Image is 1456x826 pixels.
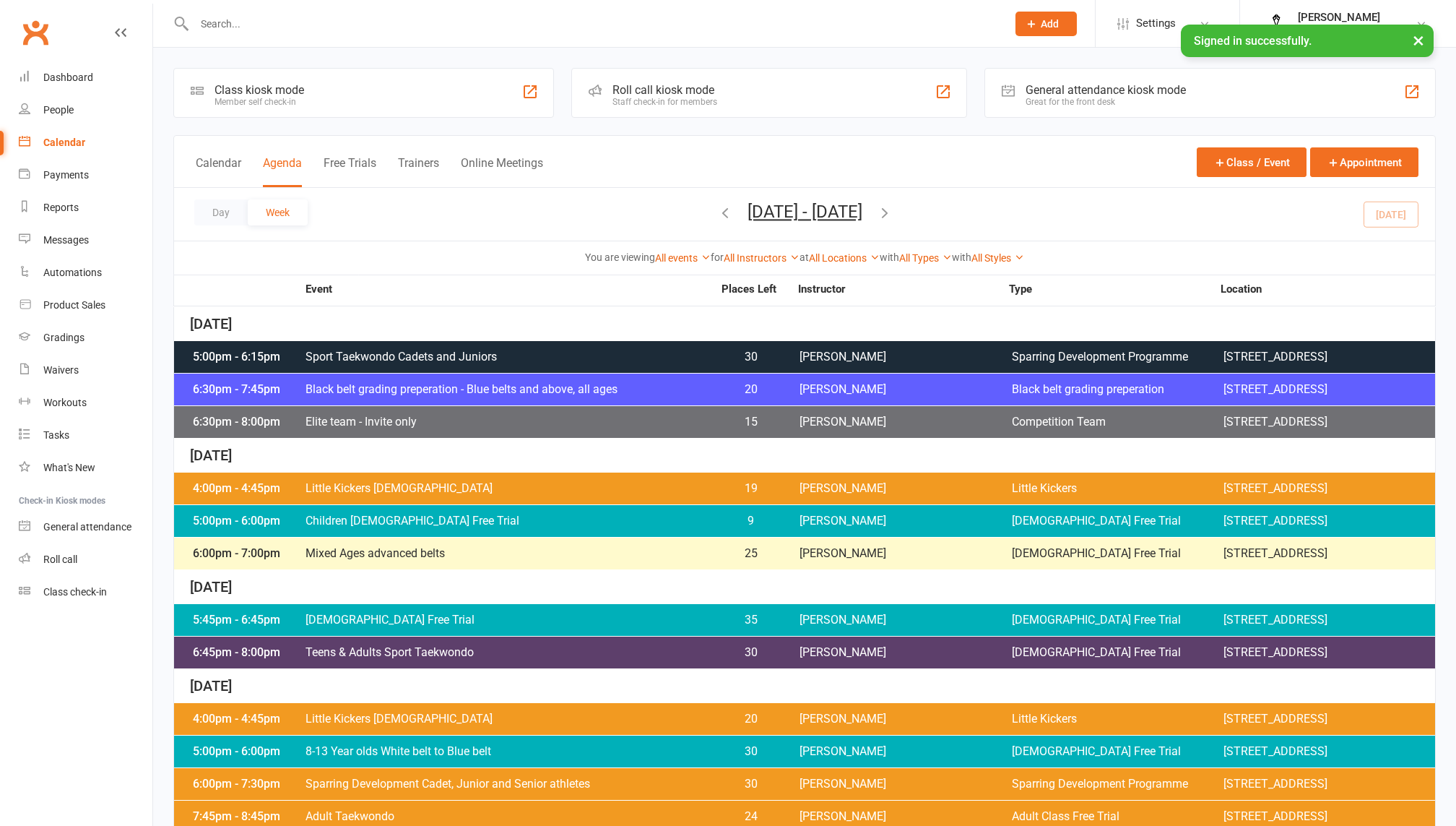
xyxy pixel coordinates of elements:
[248,199,308,225] button: Week
[19,192,152,224] a: Reports
[43,299,105,311] div: Product Sales
[19,387,152,419] a: Workouts
[1221,284,1431,295] strong: Location
[189,614,305,626] div: 5:45pm - 6:45pm
[713,647,789,658] span: 30
[189,384,305,395] div: 6:30pm - 7:45pm
[19,419,152,452] a: Tasks
[747,202,862,222] button: [DATE] - [DATE]
[899,252,952,264] a: All Types
[189,778,305,790] div: 6:00pm - 7:30pm
[1012,483,1223,494] span: Little Kickers
[713,548,789,559] span: 25
[43,521,131,533] div: General attendance
[1298,11,1395,24] div: [PERSON_NAME]
[1012,548,1223,559] span: [DEMOGRAPHIC_DATA] Free Trial
[1223,548,1435,559] span: [STREET_ADDRESS]
[713,384,789,395] span: 20
[189,811,305,822] div: 7:45pm - 8:45pm
[189,483,305,494] div: 4:00pm - 4:45pm
[1012,351,1223,363] span: Sparring Development Programme
[799,713,1011,725] span: [PERSON_NAME]
[1310,147,1418,177] button: Appointment
[809,252,880,264] a: All Locations
[799,251,809,263] strong: at
[189,548,305,559] div: 6:00pm - 7:00pm
[713,351,789,363] span: 30
[711,284,787,295] strong: Places Left
[799,778,1011,790] span: [PERSON_NAME]
[1026,83,1186,97] div: General attendance kiosk mode
[19,61,152,94] a: Dashboard
[799,351,1011,363] span: [PERSON_NAME]
[711,251,724,263] strong: for
[43,267,102,278] div: Automations
[189,515,305,527] div: 5:00pm - 6:00pm
[305,713,713,725] span: Little Kickers [DEMOGRAPHIC_DATA]
[19,289,152,322] a: Product Sales
[398,156,439,187] button: Trainers
[214,83,304,97] div: Class kiosk mode
[713,515,789,527] span: 9
[1223,614,1435,626] span: [STREET_ADDRESS]
[196,156,241,187] button: Calendar
[19,94,152,126] a: People
[43,104,74,116] div: People
[17,14,53,51] a: Clubworx
[19,511,152,543] a: General attendance kiosk mode
[19,543,152,576] a: Roll call
[799,548,1011,559] span: [PERSON_NAME]
[43,397,87,408] div: Workouts
[43,202,79,213] div: Reports
[43,332,84,343] div: Gradings
[43,72,93,83] div: Dashboard
[43,364,79,376] div: Waivers
[655,252,711,264] a: All events
[43,234,89,246] div: Messages
[305,746,713,757] span: 8-13 Year olds White belt to Blue belt
[19,257,152,289] a: Automations
[305,548,713,559] span: Mixed Ages advanced belts
[1012,713,1223,725] span: Little Kickers
[19,322,152,354] a: Gradings
[189,416,305,428] div: 6:30pm - 8:00pm
[19,452,152,484] a: What's New
[799,483,1011,494] span: [PERSON_NAME]
[305,811,713,822] span: Adult Taekwondo
[305,284,711,295] strong: Event
[713,483,789,494] span: 19
[1298,24,1395,37] div: [GEOGRAPHIC_DATA]
[1223,351,1435,363] span: [STREET_ADDRESS]
[1223,483,1435,494] span: [STREET_ADDRESS]
[19,576,152,608] a: Class kiosk mode
[799,746,1011,757] span: [PERSON_NAME]
[461,156,543,187] button: Online Meetings
[43,586,107,598] div: Class check-in
[305,515,713,527] span: Children [DEMOGRAPHIC_DATA] Free Trial
[174,570,1435,604] div: [DATE]
[1136,7,1176,40] span: Settings
[305,351,713,363] span: Sport Taekwondo Cadets and Juniors
[1026,97,1186,107] div: Great for the front desk
[1223,384,1435,395] span: [STREET_ADDRESS]
[214,97,304,107] div: Member self check-in
[1223,713,1435,725] span: [STREET_ADDRESS]
[19,159,152,192] a: Payments
[1012,614,1223,626] span: [DEMOGRAPHIC_DATA] Free Trial
[713,713,789,725] span: 20
[612,97,717,107] div: Staff check-in for members
[305,647,713,658] span: Teens & Adults Sport Taekwondo
[1223,647,1435,658] span: [STREET_ADDRESS]
[305,384,713,395] span: Black belt grading preperation - Blue belts and above, all ages
[305,614,713,626] span: [DEMOGRAPHIC_DATA] Free Trial
[612,83,717,97] div: Roll call kiosk mode
[305,416,713,428] span: Elite team - Invite only
[324,156,376,187] button: Free Trials
[799,416,1011,428] span: [PERSON_NAME]
[1012,416,1223,428] span: Competition Team
[174,669,1435,703] div: [DATE]
[713,811,789,822] span: 24
[1262,9,1291,38] img: thumb_image1645566591.png
[263,156,302,187] button: Agenda
[880,251,899,263] strong: with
